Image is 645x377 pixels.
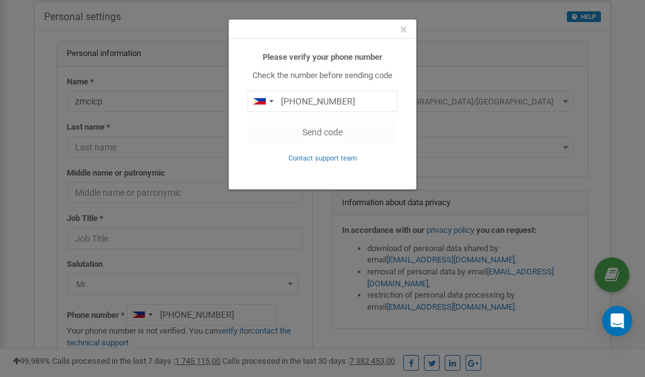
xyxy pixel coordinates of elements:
[248,121,397,143] button: Send code
[288,153,357,162] a: Contact support team
[248,91,277,111] div: Telephone country code
[248,70,397,82] p: Check the number before sending code
[602,306,632,336] div: Open Intercom Messenger
[248,91,397,112] input: 0905 123 4567
[263,52,382,62] b: Please verify your phone number
[400,22,407,37] span: ×
[288,154,357,162] small: Contact support team
[400,23,407,37] button: Close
